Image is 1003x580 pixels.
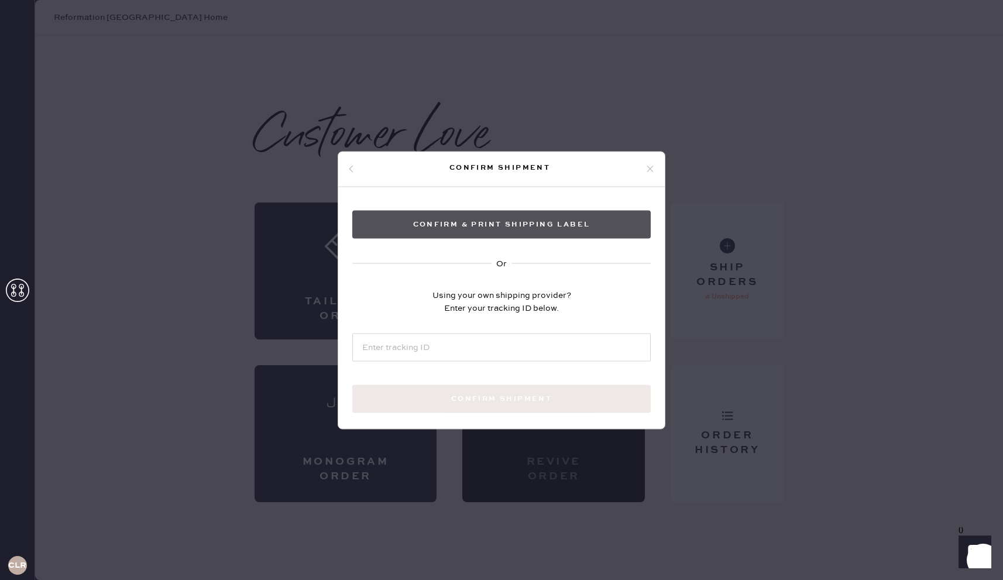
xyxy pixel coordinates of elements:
div: Or [496,257,507,270]
h3: CLR [8,561,26,569]
button: Confirm & Print shipping label [352,210,651,238]
button: Confirm shipment [352,385,651,413]
input: Enter tracking ID [352,333,651,361]
div: Using your own shipping provider? Enter your tracking ID below. [432,289,571,314]
div: Confirm shipment [355,161,645,175]
iframe: Front Chat [947,527,998,578]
